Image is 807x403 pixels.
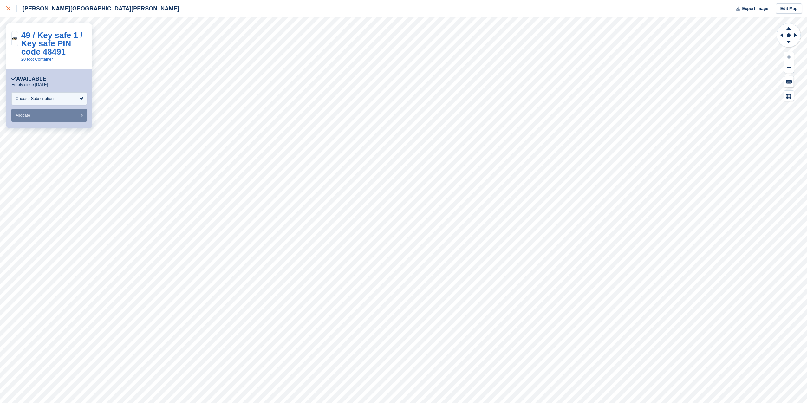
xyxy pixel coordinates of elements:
[784,76,794,87] button: Keyboard Shortcuts
[784,91,794,101] button: Map Legend
[21,30,83,56] a: 49 / Key safe 1 / Key safe PIN code 48491
[784,52,794,62] button: Zoom In
[17,5,179,12] div: [PERSON_NAME][GEOGRAPHIC_DATA][PERSON_NAME]
[11,82,48,87] p: Empty since [DATE]
[776,3,802,14] a: Edit Map
[784,62,794,73] button: Zoom Out
[732,3,768,14] button: Export Image
[11,109,87,122] button: Allocate
[12,36,18,41] img: 20-ft-container.jpg
[16,95,54,102] div: Choose Subscription
[11,76,46,82] div: Available
[16,113,30,118] span: Allocate
[21,57,53,62] a: 20 foot Container
[742,5,768,12] span: Export Image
